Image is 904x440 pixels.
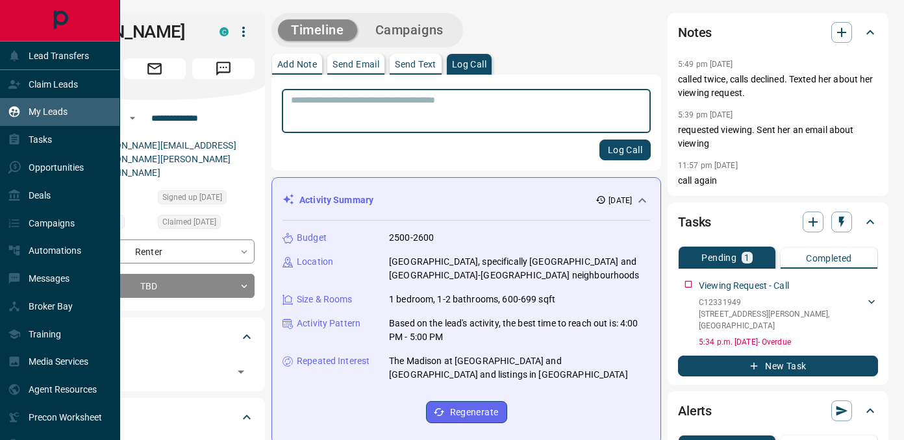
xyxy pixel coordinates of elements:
p: requested viewing. Sent her an email about viewing [678,123,878,151]
p: Activity Pattern [297,317,360,330]
p: Location [297,255,333,269]
div: Renter [55,239,255,263]
div: TBD [55,274,255,298]
p: 5:39 pm [DATE] [678,110,733,119]
span: Claimed [DATE] [162,215,216,228]
p: 5:34 p.m. [DATE] - Overdue [699,336,878,348]
div: Tags [55,321,255,352]
p: 2500-2600 [389,231,434,245]
p: 1 [744,253,749,262]
h2: Notes [678,22,712,43]
button: Campaigns [362,19,457,41]
p: Size & Rooms [297,293,353,306]
div: Activity Summary[DATE] [282,188,650,212]
p: call again [678,174,878,188]
p: Repeated Interest [297,354,370,368]
p: Send Text [395,60,436,69]
p: Completed [806,254,852,263]
h2: Alerts [678,400,712,421]
button: Timeline [278,19,357,41]
p: [STREET_ADDRESS][PERSON_NAME] , [GEOGRAPHIC_DATA] [699,308,865,332]
div: Tasks [678,206,878,238]
p: Viewing Request - Call [699,279,789,293]
p: 1 bedroom, 1-2 bathrooms, 600-699 sqft [389,293,555,306]
p: C12331949 [699,297,865,308]
div: Tue Aug 05 2025 [158,190,255,208]
p: Send Email [333,60,379,69]
button: Open [125,110,140,126]
button: Log Call [599,140,651,160]
p: 11:57 pm [DATE] [678,161,738,170]
p: [GEOGRAPHIC_DATA], specifically [GEOGRAPHIC_DATA] and [GEOGRAPHIC_DATA]-[GEOGRAPHIC_DATA] neighbo... [389,255,650,282]
div: C12331949[STREET_ADDRESS][PERSON_NAME],[GEOGRAPHIC_DATA] [699,294,878,334]
h2: Tasks [678,212,711,232]
span: Signed up [DATE] [162,191,222,204]
p: Add Note [277,60,317,69]
p: Based on the lead's activity, the best time to reach out is: 4:00 PM - 5:00 PM [389,317,650,344]
h1: [PERSON_NAME] [55,21,200,42]
p: Activity Summary [299,193,373,207]
p: The Madison at [GEOGRAPHIC_DATA] and [GEOGRAPHIC_DATA] and listings in [GEOGRAPHIC_DATA] [389,354,650,382]
div: Tue Aug 05 2025 [158,215,255,233]
button: Regenerate [426,401,507,423]
div: Alerts [678,395,878,426]
p: Budget [297,231,327,245]
p: Log Call [452,60,486,69]
div: Notes [678,17,878,48]
p: called twice, calls declined. Texted her about her viewing request. [678,73,878,100]
p: 5:49 pm [DATE] [678,60,733,69]
span: Email [123,58,186,79]
p: Pending [701,253,736,262]
button: Open [232,363,250,381]
p: [DATE] [609,195,632,206]
div: Criteria [55,402,255,433]
div: condos.ca [220,27,229,36]
button: New Task [678,356,878,376]
a: [PERSON_NAME][EMAIL_ADDRESS][PERSON_NAME][PERSON_NAME][DOMAIN_NAME] [90,140,236,178]
span: Message [192,58,255,79]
